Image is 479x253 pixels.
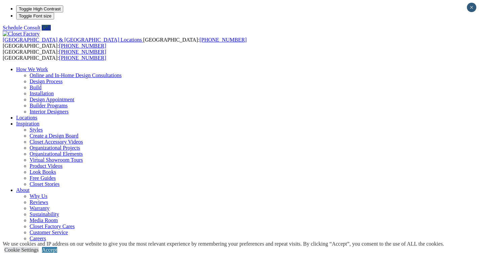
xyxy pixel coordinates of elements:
[30,175,56,181] a: Free Guides
[30,236,46,241] a: Careers
[30,145,80,151] a: Organizational Projects
[59,43,106,49] a: [PHONE_NUMBER]
[19,6,61,11] span: Toggle High Contrast
[30,79,63,84] a: Design Process
[59,55,106,61] a: [PHONE_NUMBER]
[30,72,122,78] a: Online and In-Home Design Consultations
[19,13,51,18] span: Toggle Font size
[30,193,47,199] a: Why Us
[16,66,48,72] a: How We Work
[30,223,75,229] a: Closet Factory Cares
[42,247,57,253] a: Accept
[30,91,54,96] a: Installation
[30,230,68,235] a: Customer Service
[16,121,39,127] a: Inspiration
[30,157,83,163] a: Virtual Showroom Tours
[30,103,68,108] a: Builder Programs
[4,247,39,253] a: Cookie Settings
[30,217,58,223] a: Media Room
[199,37,246,43] a: [PHONE_NUMBER]
[30,181,59,187] a: Closet Stories
[16,115,37,120] a: Locations
[30,199,48,205] a: Reviews
[3,241,444,247] div: We use cookies and IP address on our website to give you the most relevant experience by remember...
[3,37,143,43] a: [GEOGRAPHIC_DATA] & [GEOGRAPHIC_DATA] Locations
[30,139,83,145] a: Closet Accessory Videos
[3,25,40,31] a: Schedule Consult
[16,5,63,12] button: Toggle High Contrast
[30,109,69,114] a: Interior Designers
[30,169,56,175] a: Look Books
[30,205,49,211] a: Warranty
[3,49,106,61] span: [GEOGRAPHIC_DATA]: [GEOGRAPHIC_DATA]:
[30,151,83,157] a: Organizational Elements
[30,133,78,139] a: Create a Design Board
[16,12,54,19] button: Toggle Font size
[16,187,30,193] a: About
[3,37,142,43] span: [GEOGRAPHIC_DATA] & [GEOGRAPHIC_DATA] Locations
[30,211,59,217] a: Sustainability
[59,49,106,55] a: [PHONE_NUMBER]
[467,3,476,12] button: Close
[30,127,43,133] a: Styles
[30,85,42,90] a: Build
[3,31,40,37] img: Closet Factory
[42,25,51,31] a: Call
[30,97,74,102] a: Design Appointment
[3,37,247,49] span: [GEOGRAPHIC_DATA]: [GEOGRAPHIC_DATA]:
[30,163,63,169] a: Product Videos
